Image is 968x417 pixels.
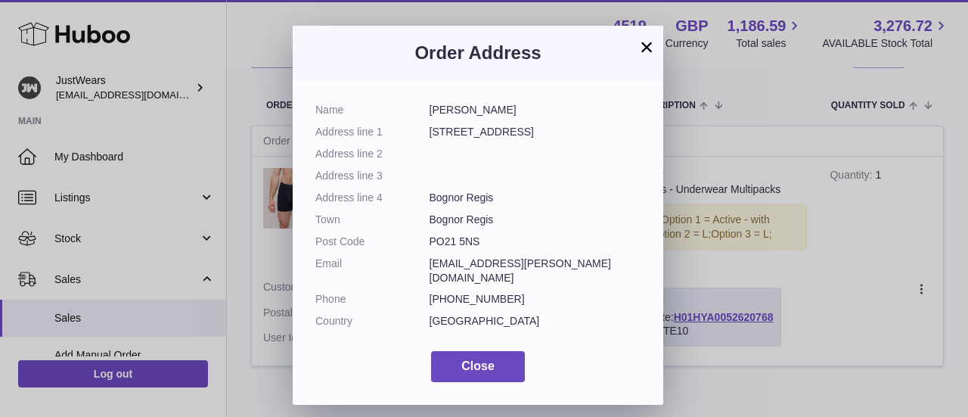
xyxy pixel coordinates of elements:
dt: Phone [315,292,430,307]
dd: Bognor Regis [430,213,641,227]
dt: Email [315,257,430,285]
dd: PO21 5NS [430,235,641,249]
dd: [EMAIL_ADDRESS][PERSON_NAME][DOMAIN_NAME] [430,257,641,285]
dt: Country [315,314,430,328]
dd: [GEOGRAPHIC_DATA] [430,314,641,328]
dt: Address line 2 [315,147,430,161]
dt: Town [315,213,430,227]
span: Close [461,359,495,372]
h3: Order Address [315,41,641,65]
dt: Name [315,103,430,117]
dd: [STREET_ADDRESS] [430,125,641,139]
dd: [PHONE_NUMBER] [430,292,641,307]
dt: Post Code [315,235,430,249]
button: × [638,38,656,56]
dt: Address line 3 [315,169,430,183]
dt: Address line 4 [315,191,430,205]
dt: Address line 1 [315,125,430,139]
dd: [PERSON_NAME] [430,103,641,117]
button: Close [431,351,525,382]
dd: Bognor Regis [430,191,641,205]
